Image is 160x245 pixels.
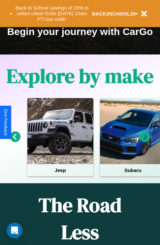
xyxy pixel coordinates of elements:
div: Open Intercom Messenger [7,223,22,238]
h4: Jeep [27,164,93,176]
button: Back to School savings of 20% in select cities! Ends [DATE] 10am PT.Use code: [12,3,92,24]
h1: Explore by make [7,62,153,89]
div: Give Feedback [3,109,8,136]
b: BACK2SCHOOL20 [92,11,136,17]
